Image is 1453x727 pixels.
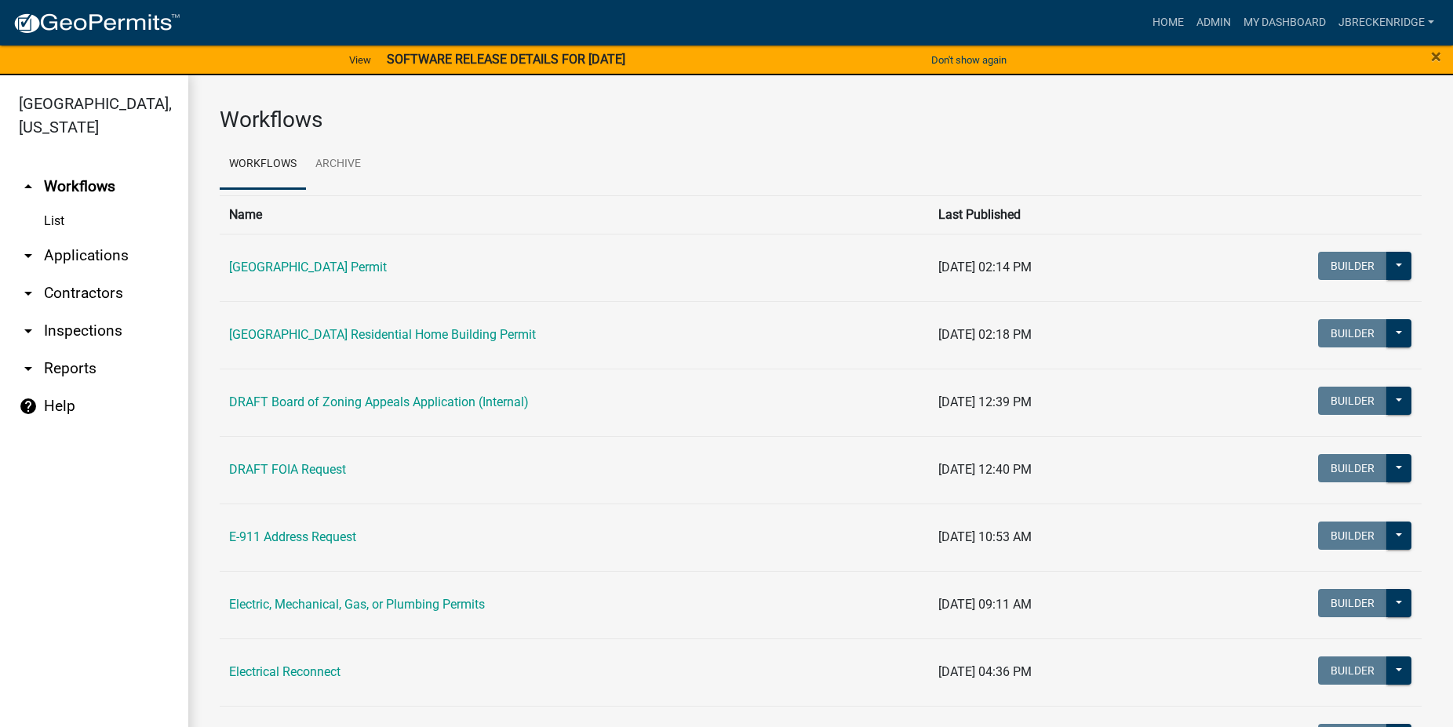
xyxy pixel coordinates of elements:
[1318,454,1387,482] button: Builder
[19,397,38,416] i: help
[1318,387,1387,415] button: Builder
[1318,656,1387,685] button: Builder
[220,195,929,234] th: Name
[387,52,625,67] strong: SOFTWARE RELEASE DETAILS FOR [DATE]
[220,107,1422,133] h3: Workflows
[1431,47,1441,66] button: Close
[1318,589,1387,617] button: Builder
[938,664,1032,679] span: [DATE] 04:36 PM
[1431,45,1441,67] span: ×
[229,529,356,544] a: E-911 Address Request
[19,177,38,196] i: arrow_drop_up
[229,597,485,612] a: Electric, Mechanical, Gas, or Plumbing Permits
[19,284,38,303] i: arrow_drop_down
[229,394,529,409] a: DRAFT Board of Zoning Appeals Application (Internal)
[306,140,370,190] a: Archive
[229,327,536,342] a: [GEOGRAPHIC_DATA] Residential Home Building Permit
[925,47,1013,73] button: Don't show again
[19,246,38,265] i: arrow_drop_down
[1318,319,1387,347] button: Builder
[229,260,387,274] a: [GEOGRAPHIC_DATA] Permit
[229,462,346,477] a: DRAFT FOIA Request
[1318,522,1387,550] button: Builder
[19,322,38,340] i: arrow_drop_down
[938,597,1032,612] span: [DATE] 09:11 AM
[1237,8,1332,38] a: My Dashboard
[343,47,377,73] a: View
[1318,252,1387,280] button: Builder
[1332,8,1440,38] a: Jbreckenridge
[938,260,1032,274] span: [DATE] 02:14 PM
[1146,8,1190,38] a: Home
[19,359,38,378] i: arrow_drop_down
[220,140,306,190] a: Workflows
[938,529,1032,544] span: [DATE] 10:53 AM
[938,394,1032,409] span: [DATE] 12:39 PM
[938,462,1032,477] span: [DATE] 12:40 PM
[938,327,1032,342] span: [DATE] 02:18 PM
[229,664,340,679] a: Electrical Reconnect
[929,195,1174,234] th: Last Published
[1190,8,1237,38] a: Admin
